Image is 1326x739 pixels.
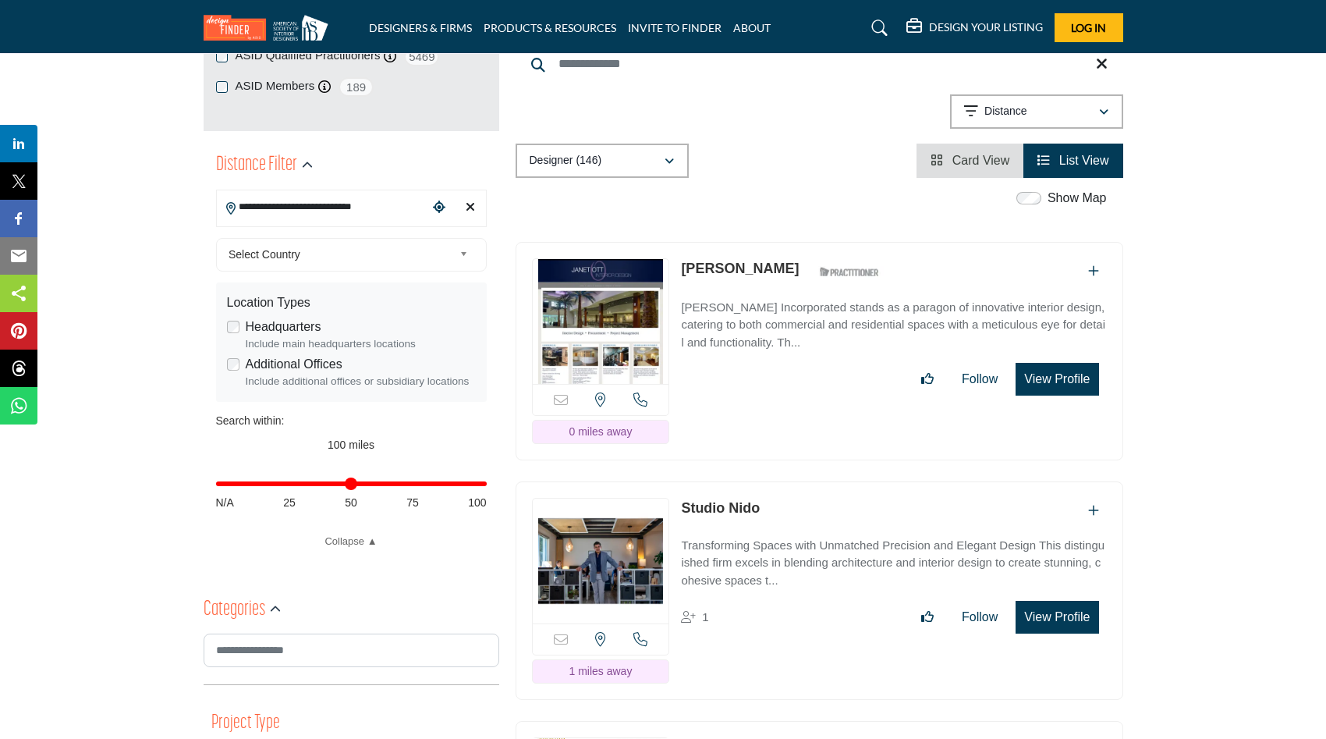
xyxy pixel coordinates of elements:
[211,709,280,738] button: Project Type
[952,364,1008,395] button: Follow
[569,665,632,677] span: 1 miles away
[916,144,1023,178] li: Card View
[530,153,602,169] p: Designer (146)
[484,21,616,34] a: PRODUCTS & RESOURCES
[856,16,898,41] a: Search
[929,20,1043,34] h5: DESIGN YOUR LISTING
[681,537,1106,590] p: Transforming Spaces with Unmatched Precision and Elegant Design This distinguished firm excels in...
[204,634,499,667] input: Search Category
[1016,601,1098,634] button: View Profile
[328,439,374,451] span: 100 miles
[950,94,1123,129] button: Distance
[406,495,419,511] span: 75
[1088,504,1099,517] a: Add To List
[516,144,689,178] button: Designer (146)
[1055,13,1123,42] button: Log In
[283,495,296,511] span: 25
[216,495,234,511] span: N/A
[952,602,1008,633] button: Follow
[1059,154,1109,167] span: List View
[246,355,342,374] label: Additional Offices
[1071,21,1106,34] span: Log In
[246,336,476,352] div: Include main headquarters locations
[1016,363,1098,396] button: View Profile
[246,318,321,336] label: Headquarters
[229,245,453,264] span: Select Country
[681,299,1106,352] p: [PERSON_NAME] Incorporated stands as a paragon of innovative interior design, catering to both co...
[681,258,799,279] p: Janet Ott
[569,425,632,438] span: 0 miles away
[681,528,1106,590] a: Transforming Spaces with Unmatched Precision and Elegant Design This distinguished firm excels in...
[911,602,944,633] button: Like listing
[404,47,439,66] span: 5469
[681,261,799,276] a: [PERSON_NAME]
[204,596,265,624] h2: Categories
[236,47,381,65] label: ASID Qualified Practitioners
[702,610,708,624] span: 1
[216,51,228,62] input: ASID Qualified Practitioners checkbox
[1088,265,1099,278] a: Add To List
[246,374,476,389] div: Include additional offices or subsidiary locations
[216,413,487,429] div: Search within:
[459,191,482,225] div: Clear search location
[345,495,357,511] span: 50
[204,15,336,41] img: Site Logo
[681,500,760,516] a: Studio Nido
[369,21,472,34] a: DESIGNERS & FIRMS
[217,192,427,222] input: Search Location
[1048,189,1107,208] label: Show Map
[1037,154,1108,167] a: View List
[216,534,487,549] a: Collapse ▲
[516,45,1123,83] input: Search Keyword
[952,154,1010,167] span: Card View
[911,364,944,395] button: Like listing
[1023,144,1122,178] li: List View
[339,77,374,97] span: 189
[906,19,1043,37] div: DESIGN YOUR LISTING
[733,21,771,34] a: ABOUT
[814,262,884,282] img: ASID Qualified Practitioners Badge Icon
[427,191,451,225] div: Choose your current location
[216,81,228,93] input: ASID Members checkbox
[681,290,1106,352] a: [PERSON_NAME] Incorporated stands as a paragon of innovative interior design, catering to both co...
[931,154,1009,167] a: View Card
[681,498,760,519] p: Studio Nido
[533,499,669,624] img: Studio Nido
[227,293,476,312] div: Location Types
[236,77,315,95] label: ASID Members
[681,608,708,627] div: Followers
[984,104,1026,119] p: Distance
[468,495,486,511] span: 100
[216,151,297,179] h2: Distance Filter
[533,259,669,384] img: Janet Ott
[628,21,721,34] a: INVITE TO FINDER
